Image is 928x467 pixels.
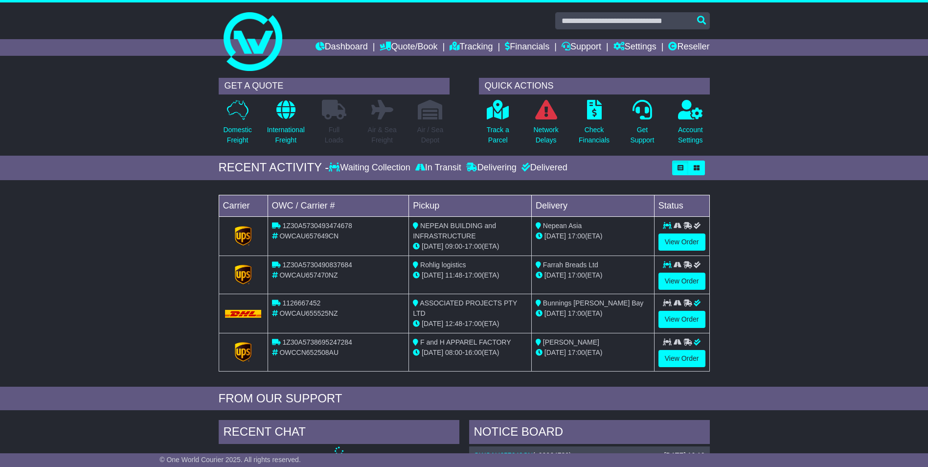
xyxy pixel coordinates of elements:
[422,349,443,356] span: [DATE]
[664,451,704,460] div: [DATE] 16:10
[579,125,610,145] p: Check Financials
[543,222,582,230] span: Nepean Asia
[422,320,443,327] span: [DATE]
[368,125,397,145] p: Air & Sea Freight
[445,271,462,279] span: 11:48
[413,299,517,317] span: ASSOCIATED PROJECTS PTY LTD
[223,99,252,151] a: DomesticFreight
[533,99,559,151] a: NetworkDelays
[568,232,585,240] span: 17:00
[487,125,509,145] p: Track a Parcel
[420,261,466,269] span: Rohlig logistics
[531,195,654,216] td: Delivery
[282,222,352,230] span: 1Z30A5730493474678
[223,125,251,145] p: Domestic Freight
[465,242,482,250] span: 17:00
[543,338,599,346] span: [PERSON_NAME]
[450,39,493,56] a: Tracking
[678,125,703,145] p: Account Settings
[544,232,566,240] span: [DATE]
[544,349,566,356] span: [DATE]
[658,311,705,328] a: View Order
[413,319,527,329] div: - (ETA)
[630,125,654,145] p: Get Support
[519,163,567,173] div: Delivered
[536,308,650,319] div: (ETA)
[668,39,709,56] a: Reseller
[445,320,462,327] span: 12:48
[465,320,482,327] span: 17:00
[568,349,585,356] span: 17:00
[268,195,409,216] td: OWC / Carrier #
[409,195,532,216] td: Pickup
[413,163,464,173] div: In Transit
[225,310,262,318] img: DHL.png
[568,309,585,317] span: 17:00
[469,420,710,446] div: NOTICE BOARD
[279,309,338,317] span: OWCAU655525NZ
[219,78,450,94] div: GET A QUOTE
[543,299,643,307] span: Bunnings [PERSON_NAME] Bay
[613,39,656,56] a: Settings
[413,348,527,358] div: - (ETA)
[219,420,459,446] div: RECENT CHAT
[505,39,549,56] a: Financials
[445,349,462,356] span: 08:00
[536,348,650,358] div: (ETA)
[267,99,305,151] a: InternationalFreight
[658,273,705,290] a: View Order
[654,195,709,216] td: Status
[479,78,710,94] div: QUICK ACTIONS
[544,271,566,279] span: [DATE]
[219,161,329,175] div: RECENT ACTIVITY -
[316,39,368,56] a: Dashboard
[235,342,251,362] img: GetCarrierServiceLogo
[235,265,251,284] img: GetCarrierServiceLogo
[422,271,443,279] span: [DATE]
[536,231,650,241] div: (ETA)
[267,125,305,145] p: International Freight
[658,350,705,367] a: View Order
[159,456,301,464] span: © One World Courier 2025. All rights reserved.
[562,39,601,56] a: Support
[422,242,443,250] span: [DATE]
[219,392,710,406] div: FROM OUR SUPPORT
[279,271,338,279] span: OWCAU657470NZ
[578,99,610,151] a: CheckFinancials
[219,195,268,216] td: Carrier
[465,349,482,356] span: 16:00
[533,125,558,145] p: Network Delays
[413,222,496,240] span: NEPEAN BUILDING and INFRASTRUCTURE
[544,309,566,317] span: [DATE]
[417,125,444,145] p: Air / Sea Depot
[413,241,527,252] div: - (ETA)
[380,39,437,56] a: Quote/Book
[413,270,527,280] div: - (ETA)
[464,163,519,173] div: Delivering
[279,232,339,240] span: OWCAU657649CN
[486,99,510,151] a: Track aParcel
[445,242,462,250] span: 09:00
[465,271,482,279] span: 17:00
[279,349,339,356] span: OWCCN652508AU
[282,299,320,307] span: 1126667452
[474,451,705,460] div: ( )
[282,338,352,346] span: 1Z30A5738695247284
[420,338,511,346] span: F and H APPAREL FACTORY
[678,99,703,151] a: AccountSettings
[535,451,569,459] span: s00064789
[630,99,655,151] a: GetSupport
[658,233,705,251] a: View Order
[329,163,412,173] div: Waiting Collection
[235,226,251,246] img: GetCarrierServiceLogo
[536,270,650,280] div: (ETA)
[282,261,352,269] span: 1Z30A5730490837684
[568,271,585,279] span: 17:00
[543,261,598,269] span: Farrah Breads Ltd
[474,451,533,459] a: OWCAU657649CN
[322,125,346,145] p: Full Loads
